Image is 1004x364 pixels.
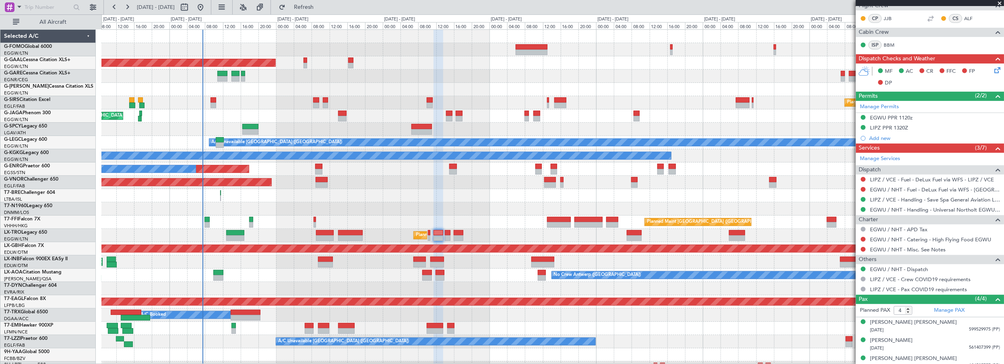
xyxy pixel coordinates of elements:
a: G-ENRGPraetor 600 [4,164,50,169]
a: DGAA/ACC [4,316,29,322]
span: Pax [859,295,868,304]
span: G-[PERSON_NAME] [4,84,49,89]
a: EGWU / NHT - Dispatch [870,266,928,273]
a: EGNR/CEG [4,77,28,83]
div: CP [868,14,882,23]
div: 00:00 [276,22,294,29]
div: [DATE] - [DATE] [597,16,628,23]
div: 04:00 [507,22,525,29]
span: G-ENRG [4,164,23,169]
span: (3/7) [975,144,987,152]
div: 12:00 [650,22,667,29]
div: 04:00 [827,22,845,29]
span: (2/2) [975,91,987,100]
span: [DATE] - [DATE] [137,4,175,11]
a: LIPZ / VCE - Fuel - DeLux Fuel via WFS - LIPZ / VCE [870,176,994,183]
button: Refresh [275,1,323,14]
a: G-SPCYLegacy 650 [4,124,47,129]
div: A/C Booked [140,309,166,321]
a: T7-FFIFalcon 7X [4,217,40,222]
div: 04:00 [721,22,738,29]
a: T7-EMIHawker 900XP [4,323,53,328]
span: Dispatch [859,165,881,175]
div: 00:00 [169,22,187,29]
span: T7-BRE [4,190,21,195]
a: LX-AOACitation Mustang [4,270,62,275]
div: 12:00 [436,22,454,29]
a: EGGW/LTN [4,143,28,149]
div: 08:00 [525,22,543,29]
span: LX-AOA [4,270,23,275]
span: T7-EAGL [4,296,24,301]
div: 20:00 [685,22,703,29]
div: 20:00 [472,22,490,29]
div: Planned Maint [GEOGRAPHIC_DATA] ([GEOGRAPHIC_DATA]) [647,216,774,228]
a: DNMM/LOS [4,210,29,216]
span: T7-DYN [4,283,22,288]
a: EGGW/LTN [4,156,28,162]
span: T7-N1960 [4,204,27,208]
a: Manage Services [860,155,900,163]
a: EGGW/LTN [4,64,28,70]
div: 16:00 [241,22,258,29]
a: Manage PAX [934,306,965,315]
a: EGGW/LTN [4,236,28,242]
div: 20:00 [792,22,810,29]
span: 599529975 (PP) [969,326,1000,333]
a: LGAV/ATH [4,130,26,136]
div: 20:00 [152,22,169,29]
div: [PERSON_NAME] [PERSON_NAME] [870,355,957,363]
a: T7-TRXGlobal 6500 [4,310,48,315]
span: G-FOMO [4,44,25,49]
div: ISP [868,41,882,49]
div: [DATE] - [DATE] [491,16,522,23]
a: G-GARECessna Citation XLS+ [4,71,70,76]
a: EGWU / NHT - Misc. See Notes [870,246,946,253]
a: G-GAALCessna Citation XLS+ [4,58,70,62]
div: [DATE] - [DATE] [384,16,415,23]
a: VHHH/HKG [4,223,28,229]
div: 08:00 [738,22,756,29]
span: CR [926,68,933,76]
a: T7-BREChallenger 604 [4,190,55,195]
span: T7-LZZI [4,336,21,341]
div: 04:00 [187,22,205,29]
a: EGLF/FAB [4,183,25,189]
span: G-SIRS [4,97,19,102]
a: G-JAGAPhenom 300 [4,111,51,115]
span: All Aircraft [21,19,85,25]
a: T7-N1960Legacy 650 [4,204,52,208]
div: 16:00 [667,22,685,29]
div: 08:00 [418,22,436,29]
a: T7-LZZIPraetor 600 [4,336,48,341]
a: LX-INBFalcon 900EX EASy II [4,257,68,261]
a: LFPB/LBG [4,302,25,308]
a: T7-EAGLFalcon 8X [4,296,46,301]
a: LFMN/NCE [4,329,28,335]
span: 9H-YAA [4,350,22,354]
a: G-[PERSON_NAME]Cessna Citation XLS [4,84,93,89]
span: T7-EMI [4,323,20,328]
a: LTBA/ISL [4,196,22,202]
span: 561407399 (PP) [969,344,1000,351]
div: LIPZ PPR 1320Z [870,124,908,131]
div: 04:00 [401,22,418,29]
div: CS [949,14,962,23]
div: 08:00 [98,22,116,29]
div: [DATE] - [DATE] [277,16,308,23]
div: [DATE] - [DATE] [811,16,842,23]
span: Permits [859,92,878,101]
span: MF [885,68,892,76]
div: 16:00 [134,22,152,29]
a: G-SIRSCitation Excel [4,97,50,102]
div: [PERSON_NAME] [PERSON_NAME] [870,319,957,327]
div: 12:00 [330,22,347,29]
div: 12:00 [543,22,561,29]
a: G-VNORChallenger 650 [4,177,58,182]
span: FP [969,68,975,76]
span: Charter [859,215,878,224]
a: EGGW/LTN [4,117,28,123]
a: LX-GBHFalcon 7X [4,243,44,248]
div: 00:00 [596,22,614,29]
div: Add new [869,135,1000,142]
